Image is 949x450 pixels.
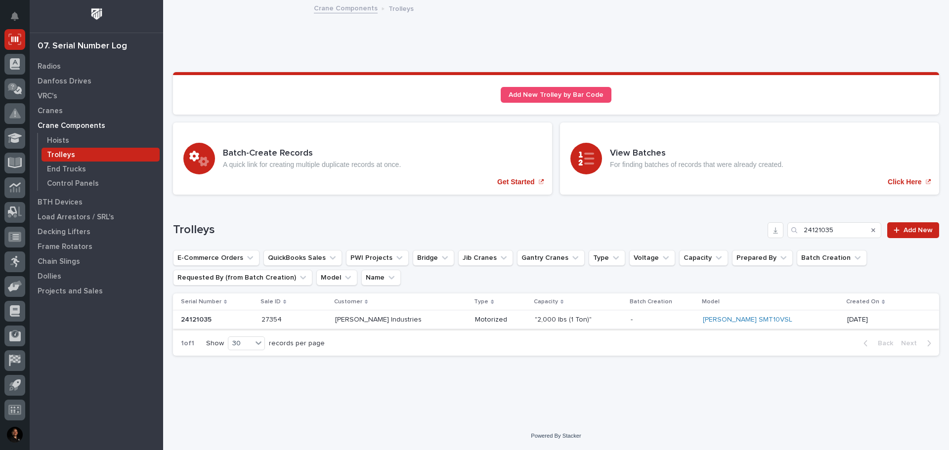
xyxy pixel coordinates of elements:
a: Danfoss Drives [30,74,163,88]
p: Serial Number [181,296,221,307]
p: 27354 [261,314,284,324]
p: Cranes [38,107,63,116]
a: Projects and Sales [30,284,163,298]
p: Get Started [497,178,534,186]
button: E-Commerce Orders [173,250,259,266]
a: Dollies [30,269,163,284]
a: Radios [30,59,163,74]
p: [DATE] [847,316,906,324]
button: Prepared By [732,250,793,266]
p: Chain Slings [38,257,80,266]
p: Trolleys [47,151,75,160]
p: [PERSON_NAME] Industries [335,314,424,324]
div: 07. Serial Number Log [38,41,127,52]
button: Voltage [629,250,675,266]
a: Add New Trolley by Bar Code [501,87,611,103]
button: Model [316,270,357,286]
button: Jib Cranes [458,250,513,266]
button: Capacity [679,250,728,266]
button: Bridge [413,250,454,266]
a: Decking Lifters [30,224,163,239]
p: End Trucks [47,165,86,174]
a: Hoists [38,133,163,147]
p: Click Here [888,178,921,186]
button: Type [589,250,625,266]
p: - [631,316,695,324]
a: Cranes [30,103,163,118]
p: Created On [846,296,879,307]
a: Crane Components [314,2,378,13]
a: End Trucks [38,162,163,176]
p: Type [474,296,488,307]
span: Add New Trolley by Bar Code [509,91,604,98]
a: Control Panels [38,176,163,190]
p: Model [702,296,720,307]
p: Danfoss Drives [38,77,91,86]
p: Capacity [534,296,558,307]
p: "2,000 lbs (1 Ton)" [535,314,594,324]
p: Motorized [475,316,526,324]
p: Crane Components [38,122,105,130]
tr: 2412103524121035 2735427354 [PERSON_NAME] Industries[PERSON_NAME] Industries Motorized"2,000 lbs ... [173,311,939,329]
h3: Batch-Create Records [223,148,401,159]
button: Gantry Cranes [517,250,585,266]
p: Frame Rotators [38,243,92,251]
span: Add New [904,227,933,234]
p: For finding batches of records that were already created. [610,161,783,169]
p: 1 of 1 [173,331,202,356]
p: Show [206,339,224,348]
a: Chain Slings [30,254,163,269]
button: PWI Projects [346,250,409,266]
p: Customer [334,296,362,307]
a: Trolleys [38,148,163,162]
p: Sale ID [260,296,281,307]
a: Powered By Stacker [531,433,581,439]
a: Frame Rotators [30,239,163,254]
a: VRC's [30,88,163,103]
p: A quick link for creating multiple duplicate records at once. [223,161,401,169]
p: 24121035 [181,314,214,324]
p: Projects and Sales [38,287,103,296]
span: Back [872,339,893,348]
p: Hoists [47,136,69,145]
button: QuickBooks Sales [263,250,342,266]
p: records per page [269,339,325,348]
a: Add New [887,222,939,238]
a: BTH Devices [30,195,163,209]
p: Decking Lifters [38,228,90,237]
p: Control Panels [47,179,99,188]
button: Name [361,270,401,286]
button: Batch Creation [797,250,867,266]
button: users-avatar [4,424,25,445]
a: Crane Components [30,118,163,133]
p: Trolleys [388,2,414,13]
a: Get Started [173,123,552,195]
p: VRC's [38,92,57,101]
p: Dollies [38,272,61,281]
a: Load Arrestors / SRL's [30,209,163,224]
a: Click Here [560,123,939,195]
h3: View Batches [610,148,783,159]
a: [PERSON_NAME] SMT10VSL [703,316,792,324]
p: Load Arrestors / SRL's [38,213,114,222]
p: Radios [38,62,61,71]
h1: Trolleys [173,223,764,237]
button: Requested By (from Batch Creation) [173,270,312,286]
div: Notifications [12,12,25,28]
p: Batch Creation [630,296,672,307]
input: Search [787,222,881,238]
div: 30 [228,338,252,349]
img: Workspace Logo [87,5,106,23]
button: Notifications [4,6,25,27]
span: Next [901,339,923,348]
p: BTH Devices [38,198,83,207]
button: Next [897,339,939,348]
button: Back [856,339,897,348]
